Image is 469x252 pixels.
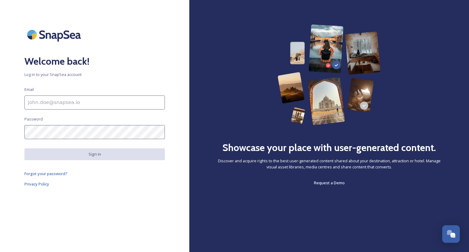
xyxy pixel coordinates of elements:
span: Forgot your password? [24,171,67,176]
button: Sign in [24,148,165,160]
img: 63b42ca75bacad526042e722_Group%20154-p-800.png [278,24,380,125]
span: Discover and acquire rights to the best user-generated content shared about your destination, att... [214,158,445,170]
h2: Welcome back! [24,54,165,69]
a: Privacy Policy [24,180,165,188]
span: Log in to your SnapSea account [24,72,165,77]
input: john.doe@snapsea.io [24,95,165,110]
span: Email [24,87,34,92]
img: SnapSea Logo [24,24,85,45]
a: Forgot your password? [24,170,165,177]
button: Open Chat [442,225,460,243]
span: Privacy Policy [24,181,49,187]
a: Request a Demo [314,179,345,186]
span: Password [24,116,43,122]
h2: Showcase your place with user-generated content. [222,140,436,155]
span: Request a Demo [314,180,345,185]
